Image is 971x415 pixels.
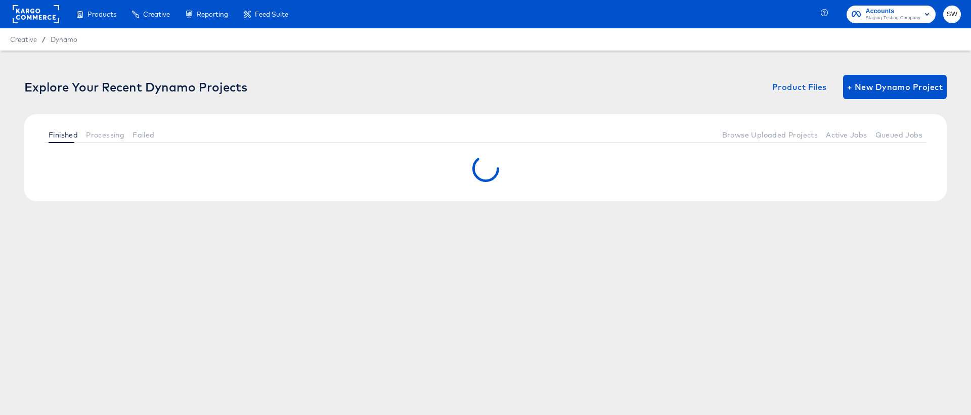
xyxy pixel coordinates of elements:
div: Explore Your Recent Dynamo Projects [24,80,247,94]
span: Feed Suite [255,10,288,18]
span: Creative [143,10,170,18]
span: + New Dynamo Project [847,80,943,94]
span: Active Jobs [826,131,867,139]
a: Dynamo [51,35,77,43]
span: Creative [10,35,37,43]
span: Staging Testing Company [866,14,920,22]
span: Finished [49,131,78,139]
button: AccountsStaging Testing Company [847,6,936,23]
span: Processing [86,131,124,139]
button: + New Dynamo Project [843,75,947,99]
span: Failed [133,131,154,139]
span: Accounts [866,6,920,17]
span: Reporting [197,10,228,18]
span: / [37,35,51,43]
span: Browse Uploaded Projects [722,131,818,139]
button: Product Files [768,75,831,99]
span: Product Files [772,80,827,94]
span: Queued Jobs [875,131,922,139]
span: Products [87,10,116,18]
span: SW [947,9,957,20]
button: SW [943,6,961,23]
